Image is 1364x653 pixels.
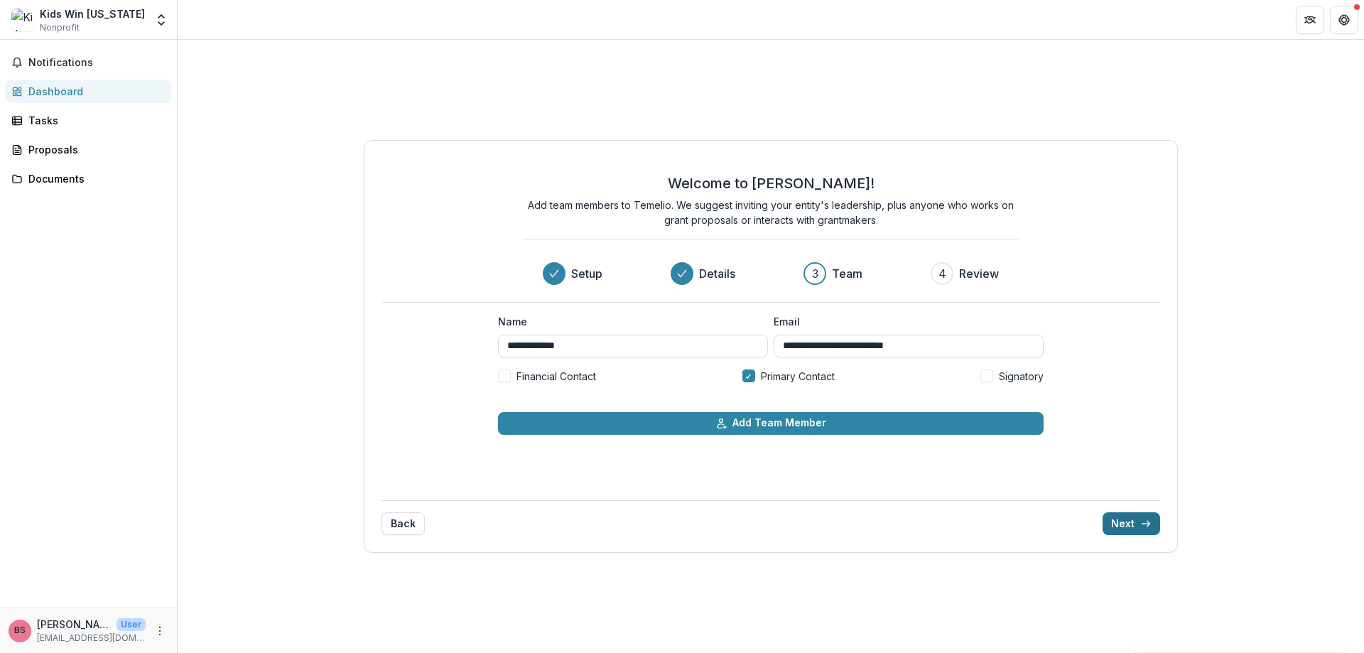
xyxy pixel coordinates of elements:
h3: Details [699,265,735,282]
div: 3 [812,265,818,282]
a: Documents [6,167,171,190]
button: Notifications [6,51,171,74]
span: Nonprofit [40,21,80,34]
a: Tasks [6,109,171,132]
h3: Setup [571,265,602,282]
button: Get Help [1330,6,1358,34]
h3: Team [832,265,862,282]
div: Kids Win [US_STATE] [40,6,145,21]
p: User [117,618,146,631]
button: Next [1103,512,1160,535]
button: Partners [1296,6,1324,34]
h3: Review [959,265,999,282]
div: Tasks [28,113,160,128]
button: More [151,622,168,639]
span: Financial Contact [516,369,596,384]
span: Signatory [999,369,1044,384]
a: Dashboard [6,80,171,103]
div: Dashboard [28,84,160,99]
div: Brian Schmidt [14,626,26,635]
span: Primary Contact [761,369,835,384]
button: Add Team Member [498,412,1044,435]
div: Progress [543,262,999,285]
p: Add team members to Temelio. We suggest inviting your entity's leadership, plus anyone who works ... [522,198,1019,227]
button: Back [381,512,425,535]
p: [EMAIL_ADDRESS][DOMAIN_NAME] [37,632,146,644]
p: [PERSON_NAME] [37,617,111,632]
div: Proposals [28,142,160,157]
h2: Welcome to [PERSON_NAME]! [668,175,875,192]
div: 4 [938,265,946,282]
button: Open entity switcher [151,6,171,34]
span: Notifications [28,57,166,69]
a: Proposals [6,138,171,161]
div: Documents [28,171,160,186]
label: Name [498,314,759,329]
label: Email [774,314,1035,329]
img: Kids Win Missouri [11,9,34,31]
